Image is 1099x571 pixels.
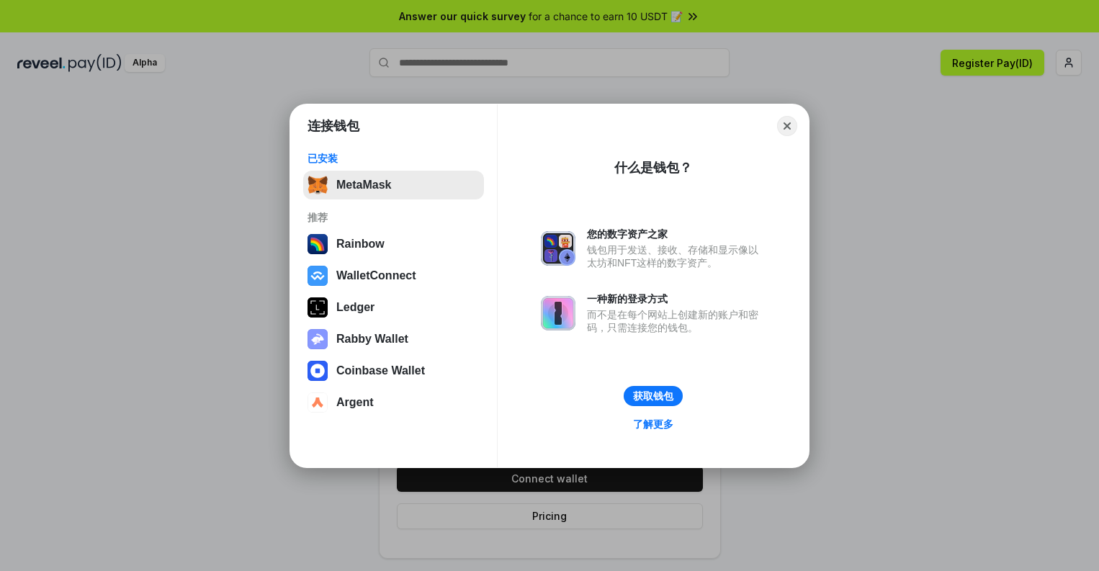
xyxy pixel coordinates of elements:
img: svg+xml,%3Csvg%20width%3D%2228%22%20height%3D%2228%22%20viewBox%3D%220%200%2028%2028%22%20fill%3D... [308,266,328,286]
img: svg+xml,%3Csvg%20fill%3D%22none%22%20height%3D%2233%22%20viewBox%3D%220%200%2035%2033%22%20width%... [308,175,328,195]
div: WalletConnect [336,269,416,282]
button: Ledger [303,293,484,322]
button: Rainbow [303,230,484,258]
button: Rabby Wallet [303,325,484,354]
div: 获取钱包 [633,390,673,403]
div: Rainbow [336,238,385,251]
img: svg+xml,%3Csvg%20xmlns%3D%22http%3A%2F%2Fwww.w3.org%2F2000%2Fsvg%22%20width%3D%2228%22%20height%3... [308,297,328,318]
div: 一种新的登录方式 [587,292,766,305]
div: Coinbase Wallet [336,364,425,377]
button: Coinbase Wallet [303,356,484,385]
img: svg+xml,%3Csvg%20width%3D%22120%22%20height%3D%22120%22%20viewBox%3D%220%200%20120%20120%22%20fil... [308,234,328,254]
img: svg+xml,%3Csvg%20width%3D%2228%22%20height%3D%2228%22%20viewBox%3D%220%200%2028%2028%22%20fill%3D... [308,361,328,381]
h1: 连接钱包 [308,117,359,135]
div: 推荐 [308,211,480,224]
a: 了解更多 [624,415,682,433]
div: Ledger [336,301,374,314]
button: WalletConnect [303,261,484,290]
div: Rabby Wallet [336,333,408,346]
button: MetaMask [303,171,484,199]
button: Close [777,116,797,136]
img: svg+xml,%3Csvg%20width%3D%2228%22%20height%3D%2228%22%20viewBox%3D%220%200%2028%2028%22%20fill%3D... [308,392,328,413]
img: svg+xml,%3Csvg%20xmlns%3D%22http%3A%2F%2Fwww.w3.org%2F2000%2Fsvg%22%20fill%3D%22none%22%20viewBox... [541,296,575,331]
button: 获取钱包 [624,386,683,406]
div: 什么是钱包？ [614,159,692,176]
div: Argent [336,396,374,409]
button: Argent [303,388,484,417]
div: 而不是在每个网站上创建新的账户和密码，只需连接您的钱包。 [587,308,766,334]
div: 钱包用于发送、接收、存储和显示像以太坊和NFT这样的数字资产。 [587,243,766,269]
img: svg+xml,%3Csvg%20xmlns%3D%22http%3A%2F%2Fwww.w3.org%2F2000%2Fsvg%22%20fill%3D%22none%22%20viewBox... [541,231,575,266]
div: 了解更多 [633,418,673,431]
div: 已安装 [308,152,480,165]
div: MetaMask [336,179,391,192]
img: svg+xml,%3Csvg%20xmlns%3D%22http%3A%2F%2Fwww.w3.org%2F2000%2Fsvg%22%20fill%3D%22none%22%20viewBox... [308,329,328,349]
div: 您的数字资产之家 [587,228,766,240]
